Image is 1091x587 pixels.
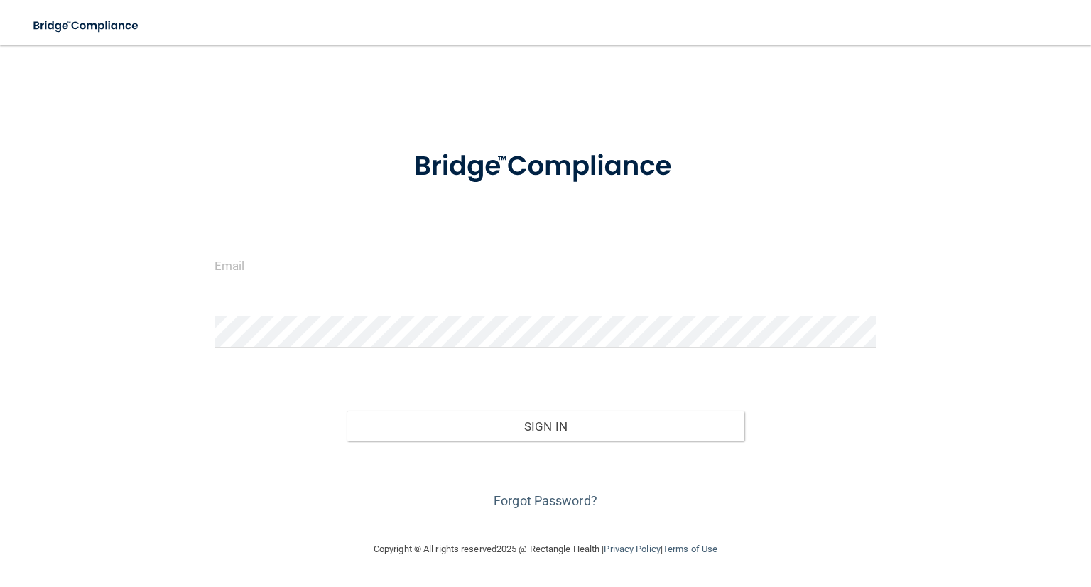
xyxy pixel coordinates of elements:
[663,544,717,554] a: Terms of Use
[286,527,805,572] div: Copyright © All rights reserved 2025 @ Rectangle Health | |
[21,11,152,41] img: bridge_compliance_login_screen.278c3ca4.svg
[215,249,876,281] input: Email
[386,131,706,203] img: bridge_compliance_login_screen.278c3ca4.svg
[494,493,597,508] a: Forgot Password?
[347,411,744,442] button: Sign In
[604,544,660,554] a: Privacy Policy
